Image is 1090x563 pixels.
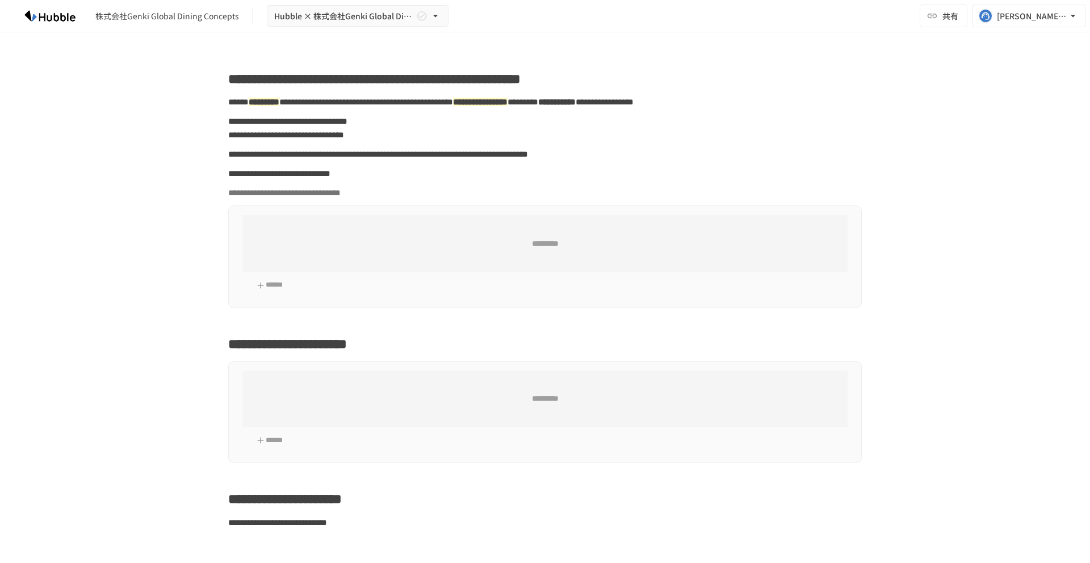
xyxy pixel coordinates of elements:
[14,7,86,25] img: HzDRNkGCf7KYO4GfwKnzITak6oVsp5RHeZBEM1dQFiQ
[95,10,239,22] div: 株式会社Genki Global Dining Concepts
[920,5,967,27] button: 共有
[267,5,448,27] button: Hubble × 株式会社Genki Global Dining Concepts様_オンボーディングプロジェクト
[972,5,1085,27] button: [PERSON_NAME][EMAIL_ADDRESS][DOMAIN_NAME]
[274,9,414,23] span: Hubble × 株式会社Genki Global Dining Concepts様_オンボーディングプロジェクト
[997,9,1067,23] div: [PERSON_NAME][EMAIL_ADDRESS][DOMAIN_NAME]
[942,10,958,22] span: 共有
